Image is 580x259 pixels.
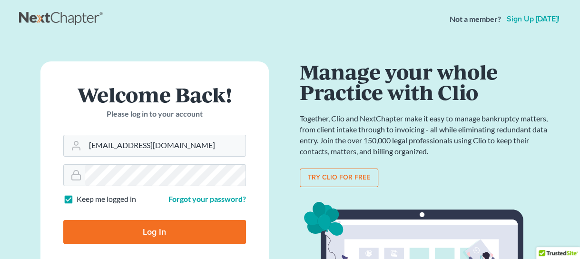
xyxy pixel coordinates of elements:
[63,220,246,244] input: Log In
[300,113,552,157] p: Together, Clio and NextChapter make it easy to manage bankruptcy matters, from client intake thro...
[77,194,136,205] label: Keep me logged in
[63,109,246,120] p: Please log in to your account
[505,15,561,23] a: Sign up [DATE]!
[450,14,501,25] strong: Not a member?
[85,135,246,156] input: Email Address
[300,61,552,102] h1: Manage your whole Practice with Clio
[63,84,246,105] h1: Welcome Back!
[168,194,246,203] a: Forgot your password?
[300,169,378,188] a: Try clio for free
